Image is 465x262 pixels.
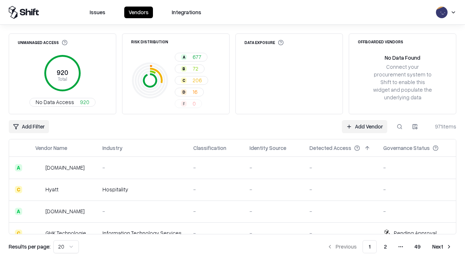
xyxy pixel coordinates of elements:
[385,54,420,61] div: No Data Found
[193,144,226,152] div: Classification
[310,207,372,215] div: -
[131,40,168,44] div: Risk Distribution
[193,207,238,215] div: -
[358,40,403,44] div: Offboarded Vendors
[342,120,387,133] a: Add Vendor
[102,164,182,171] div: -
[310,164,372,171] div: -
[250,164,298,171] div: -
[15,230,22,237] div: C
[310,229,372,237] div: -
[85,7,110,18] button: Issues
[15,186,22,193] div: C
[102,229,182,237] div: Information Technology Services
[181,78,187,83] div: C
[310,144,351,152] div: Detected Access
[383,164,450,171] div: -
[80,98,89,106] span: 920
[383,186,450,193] div: -
[45,164,85,171] div: [DOMAIN_NAME]
[57,68,68,76] tspan: 920
[35,230,43,237] img: GHK Technologies Inc.
[383,207,450,215] div: -
[428,240,456,253] button: Next
[323,240,456,253] nav: pagination
[193,229,238,237] div: -
[193,186,238,193] div: -
[181,89,187,95] div: D
[35,208,43,215] img: primesec.co.il
[383,144,430,152] div: Governance Status
[378,240,393,253] button: 2
[250,207,298,215] div: -
[9,243,50,250] p: Results per page:
[102,207,182,215] div: -
[18,40,68,45] div: Unmanaged Access
[175,76,208,85] button: C206
[310,186,372,193] div: -
[427,123,456,130] div: 971 items
[102,144,122,152] div: Industry
[167,7,206,18] button: Integrations
[250,186,298,193] div: -
[58,76,67,82] tspan: Total
[372,63,433,102] div: Connect your procurement system to Shift to enable this widget and populate the underlying data
[409,240,426,253] button: 49
[9,120,49,133] button: Add Filter
[45,229,91,237] div: GHK Technologies Inc.
[250,229,298,237] div: -
[35,164,43,171] img: intrado.com
[45,186,58,193] div: Hyatt
[181,66,187,72] div: B
[15,164,22,171] div: A
[193,164,238,171] div: -
[244,40,284,45] div: Data Exposure
[175,64,205,73] button: B72
[35,186,43,193] img: Hyatt
[363,240,377,253] button: 1
[193,53,201,61] span: 677
[29,98,96,107] button: No Data Access920
[175,53,207,61] button: A677
[35,144,67,152] div: Vendor Name
[15,208,22,215] div: A
[181,54,187,60] div: A
[45,207,85,215] div: [DOMAIN_NAME]
[36,98,74,106] span: No Data Access
[193,76,202,84] span: 206
[102,186,182,193] div: Hospitality
[394,229,437,237] div: Pending Approval
[193,65,198,72] span: 72
[250,144,286,152] div: Identity Source
[124,7,153,18] button: Vendors
[175,88,204,96] button: D16
[193,88,198,96] span: 16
